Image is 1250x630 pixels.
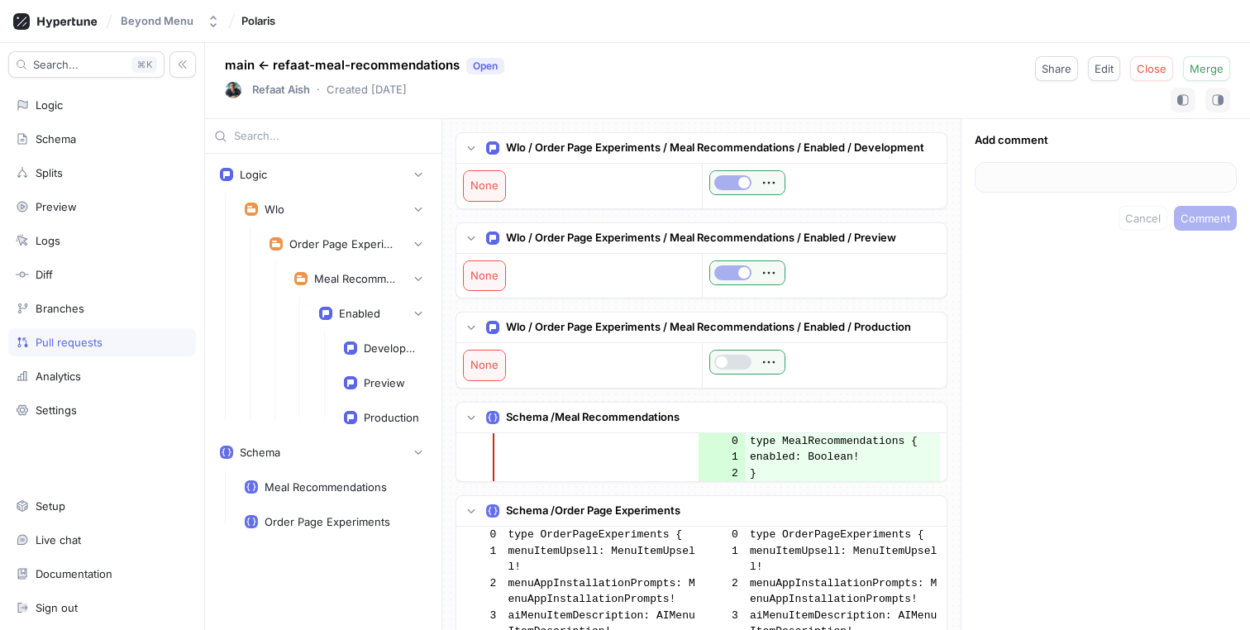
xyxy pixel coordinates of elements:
div: Beyond Menu [121,14,193,28]
button: Edit [1088,56,1120,81]
div: Schema [36,132,76,146]
div: Preview [36,200,77,213]
div: Meal Recommendations [314,272,397,285]
a: Documentation [8,560,196,588]
button: Merge [1183,56,1230,81]
p: Refaat Aish [252,82,310,98]
span: Close [1137,64,1167,74]
button: Search...K [8,51,165,78]
span: Merge [1190,64,1224,74]
td: type OrderPageExperiments { [745,527,941,543]
p: Wlo / Order Page Experiments / Meal Recommendations / Enabled / Preview [506,230,896,246]
div: Documentation [36,567,112,580]
div: Logic [36,98,63,112]
td: menuItemUpsell: MenuItemUpsell! [503,543,699,575]
div: Development [364,341,420,355]
button: Close [1130,56,1173,81]
div: Schema [240,446,280,459]
td: menuItemUpsell: MenuItemUpsell! [745,543,941,575]
div: Logs [36,234,60,247]
button: Comment [1174,206,1237,231]
div: Enabled [339,307,380,320]
div: Production [364,411,419,424]
div: Splits [36,166,63,179]
div: Settings [36,403,77,417]
div: Order Page Experiments [289,237,397,251]
td: 1 [456,543,503,575]
td: 1 [699,449,745,465]
div: Order Page Experiments [265,515,390,528]
div: None [464,351,505,380]
span: Polaris [241,15,275,26]
td: type OrderPageExperiments { [503,527,699,543]
p: Add comment [975,132,1237,149]
div: Pull requests [36,336,103,349]
td: menuAppInstallationPrompts: MenuAppInstallationPrompts! [503,575,699,608]
button: Share [1035,56,1078,81]
p: Created [DATE] [327,82,407,98]
td: 2 [699,575,745,608]
div: Diff [36,268,53,281]
div: Open [473,59,498,74]
td: 2 [699,465,745,482]
button: Cancel [1119,206,1167,231]
span: Comment [1181,213,1230,223]
p: ‧ [317,82,320,98]
td: 0 [699,527,745,543]
span: Share [1042,64,1071,74]
td: } [745,465,941,482]
img: User [225,82,241,98]
div: K [131,56,157,73]
div: Sign out [36,601,78,614]
div: Live chat [36,533,81,546]
p: Wlo / Order Page Experiments / Meal Recommendations / Enabled / Development [506,140,924,156]
td: enabled: Boolean! [745,449,941,465]
p: main ← refaat-meal-recommendations [225,56,504,75]
td: 1 [699,543,745,575]
td: 2 [456,575,503,608]
span: Edit [1095,64,1114,74]
div: None [464,171,505,201]
p: Wlo / Order Page Experiments / Meal Recommendations / Enabled / Production [506,319,911,336]
div: Preview [364,376,405,389]
div: Setup [36,499,65,513]
p: Schema / Meal Recommendations [506,409,680,426]
input: Search... [234,128,432,145]
div: Logic [240,168,267,181]
p: Schema / Order Page Experiments [506,503,680,519]
td: 0 [699,433,745,450]
td: menuAppInstallationPrompts: MenuAppInstallationPrompts! [745,575,941,608]
span: Cancel [1125,213,1161,223]
td: 0 [456,527,503,543]
span: Search... [33,60,79,69]
div: Meal Recommendations [265,480,387,494]
div: Branches [36,302,84,315]
div: Wlo [265,203,284,216]
div: Analytics [36,370,81,383]
div: None [464,261,505,291]
td: type MealRecommendations { [745,433,941,450]
button: Beyond Menu [114,7,227,35]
